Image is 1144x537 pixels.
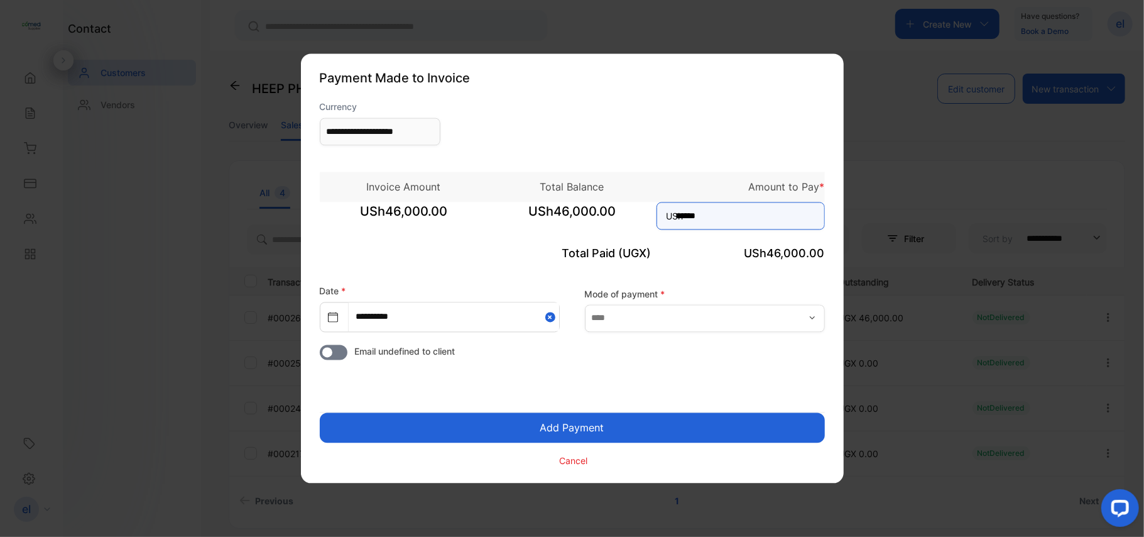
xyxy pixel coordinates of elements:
[320,202,488,234] span: USh46,000.00
[320,180,488,195] p: Invoice Amount
[488,202,656,234] span: USh46,000.00
[667,210,684,223] span: USh
[744,247,825,260] span: USh46,000.00
[545,303,559,331] button: Close
[320,286,346,297] label: Date
[559,454,587,467] p: Cancel
[1091,484,1144,537] iframe: LiveChat chat widget
[320,69,825,88] p: Payment Made to Invoice
[656,180,825,195] p: Amount to Pay
[320,413,825,443] button: Add Payment
[488,245,656,262] p: Total Paid (UGX)
[320,101,440,114] label: Currency
[585,287,825,301] label: Mode of payment
[488,180,656,195] p: Total Balance
[355,345,455,358] span: Email undefined to client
